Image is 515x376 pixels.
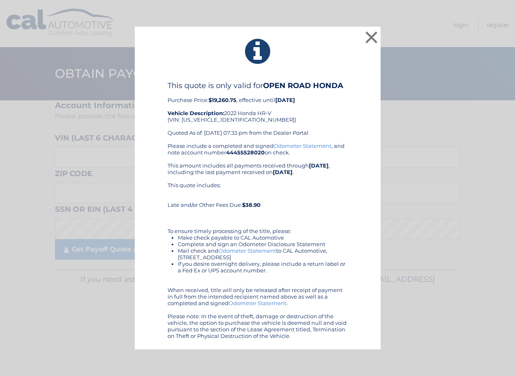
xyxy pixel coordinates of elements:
li: Complete and sign an Odometer Disclosure Statement [178,241,348,247]
li: Make check payable to CAL Automotive [178,234,348,241]
b: [DATE] [309,162,329,169]
b: 44455528020 [226,149,265,156]
li: If you desire overnight delivery, please include a return label or a Fed Ex or UPS account number. [178,260,348,274]
a: Odometer Statement [229,300,286,306]
b: [DATE] [275,97,295,103]
strong: Vehicle Description: [168,110,224,116]
h4: This quote is only valid for [168,81,348,90]
div: Please include a completed and signed , and note account number on check. This amount includes al... [168,143,348,339]
b: $38.90 [242,202,261,208]
button: × [363,29,380,45]
b: $19,260.75 [209,97,236,103]
div: This quote includes: Late and/or Other Fees Due: [168,182,348,208]
b: [DATE] [273,169,293,175]
li: Mail check and to CAL Automotive, [STREET_ADDRESS] [178,247,348,260]
a: Odometer Statement [274,143,331,149]
b: OPEN ROAD HONDA [263,81,343,90]
div: Purchase Price: , effective until 2022 Honda HR-V (VIN: [US_VEHICLE_IDENTIFICATION_NUMBER]) Quote... [168,81,348,143]
a: Odometer Statement [218,247,276,254]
